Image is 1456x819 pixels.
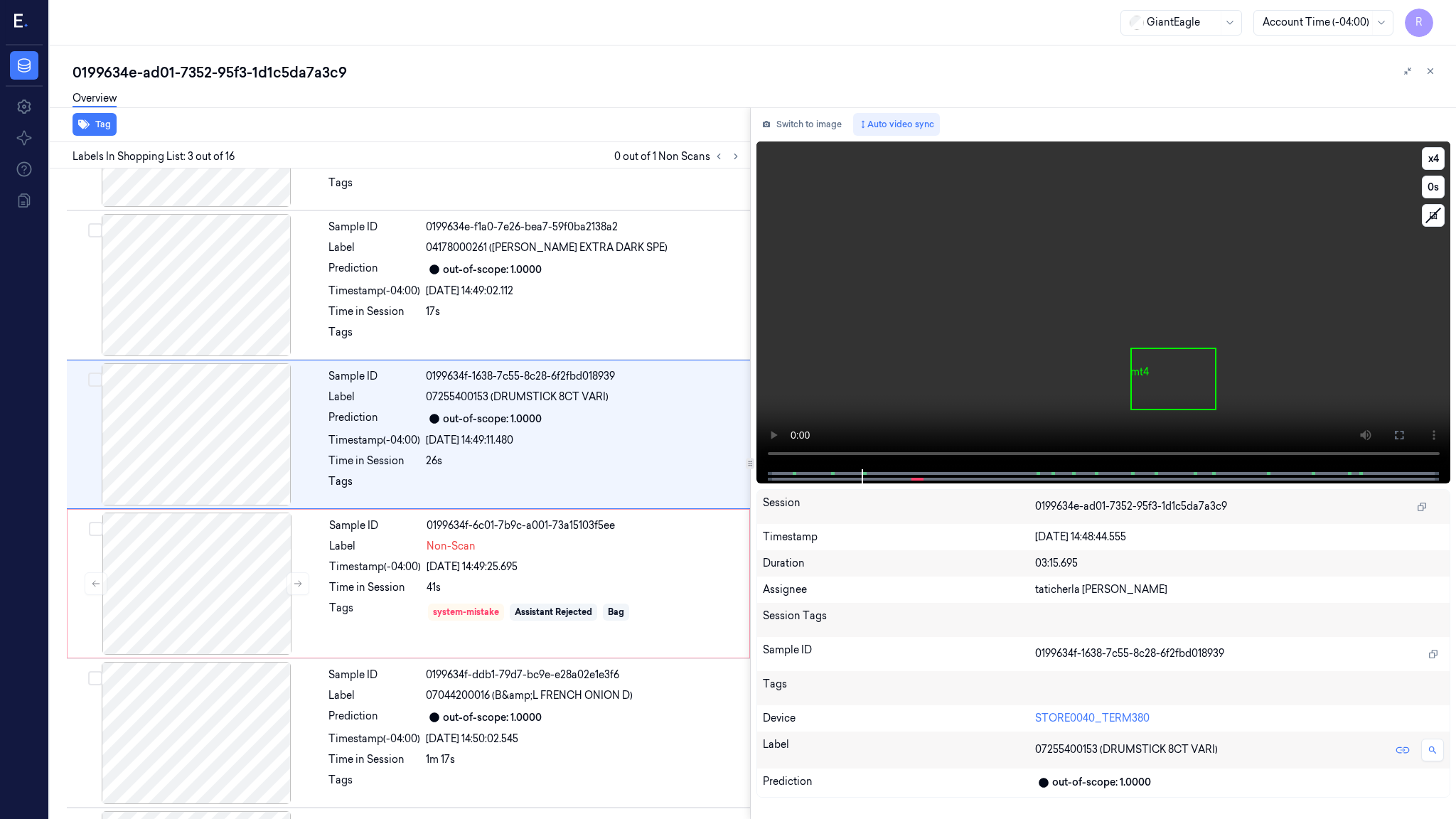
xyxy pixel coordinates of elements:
[426,240,668,255] span: 04178000261 ([PERSON_NAME] EXTRA DARK SPE)
[328,369,420,384] div: Sample ID
[329,601,421,623] div: Tags
[426,433,742,448] div: [DATE] 14:49:11.480
[328,220,420,235] div: Sample ID
[1035,530,1444,545] div: [DATE] 14:48:44.555
[73,149,235,164] span: Labels In Shopping List: 3 out of 16
[853,113,940,136] button: Auto video sync
[1052,775,1151,790] div: out-of-scope: 1.0000
[426,454,742,469] div: 26s
[763,737,1035,763] div: Label
[328,176,420,198] div: Tags
[73,63,1445,82] div: 0199634e-ad01-7352-95f3-1d1c5da7a3c9
[88,671,102,685] button: Select row
[1422,176,1445,198] button: 0s
[763,582,1035,597] div: Assignee
[426,220,742,235] div: 0199634e-f1a0-7e26-bea7-59f0ba2138a2
[328,433,420,448] div: Timestamp (-04:00)
[427,580,741,595] div: 41s
[608,606,624,619] div: Bag
[426,369,742,384] div: 0199634f-1638-7c55-8c28-6f2fbd018939
[73,113,117,136] button: Tag
[328,752,420,767] div: Time in Session
[763,677,1035,700] div: Tags
[1405,9,1433,37] button: R
[515,606,592,619] div: Assistant Rejected
[426,304,742,319] div: 17s
[763,643,1035,665] div: Sample ID
[614,148,744,165] span: 0 out of 1 Non Scans
[328,474,420,497] div: Tags
[329,580,421,595] div: Time in Session
[328,709,420,726] div: Prediction
[426,390,609,405] span: 07255400153 (DRUMSTICK 8CT VARI)
[433,606,499,619] div: system-mistake
[88,223,102,237] button: Select row
[427,539,476,554] span: Non-Scan
[763,530,1035,545] div: Timestamp
[426,688,633,703] span: 07044200016 (B&amp;L FRENCH ONION D)
[328,304,420,319] div: Time in Session
[426,732,742,746] div: [DATE] 14:50:02.545
[1035,582,1444,597] div: taticherla [PERSON_NAME]
[1035,742,1218,757] span: 07255400153 (DRUMSTICK 8CT VARI)
[426,284,742,299] div: [DATE] 14:49:02.112
[427,560,741,574] div: [DATE] 14:49:25.695
[328,688,420,703] div: Label
[1035,646,1224,661] span: 0199634f-1638-7c55-8c28-6f2fbd018939
[328,240,420,255] div: Label
[443,710,542,725] div: out-of-scope: 1.0000
[328,261,420,278] div: Prediction
[328,284,420,299] div: Timestamp (-04:00)
[426,752,742,767] div: 1m 17s
[763,556,1035,571] div: Duration
[328,454,420,469] div: Time in Session
[1035,556,1444,571] div: 03:15.695
[756,113,847,136] button: Switch to image
[89,522,103,536] button: Select row
[427,518,741,533] div: 0199634f-6c01-7b9c-a001-73a15103f5ee
[763,496,1035,518] div: Session
[1422,147,1445,170] button: x4
[763,711,1035,726] div: Device
[763,774,1035,791] div: Prediction
[328,390,420,405] div: Label
[329,539,421,554] div: Label
[73,91,117,107] a: Overview
[329,518,421,533] div: Sample ID
[328,325,420,348] div: Tags
[443,262,542,277] div: out-of-scope: 1.0000
[426,668,742,682] div: 0199634f-ddb1-79d7-bc9e-e28a02e1e3f6
[328,410,420,427] div: Prediction
[443,412,542,427] div: out-of-scope: 1.0000
[328,732,420,746] div: Timestamp (-04:00)
[328,668,420,682] div: Sample ID
[329,560,421,574] div: Timestamp (-04:00)
[88,373,102,387] button: Select row
[328,773,420,796] div: Tags
[1035,499,1227,514] span: 0199634e-ad01-7352-95f3-1d1c5da7a3c9
[763,609,1035,631] div: Session Tags
[1035,711,1444,726] div: STORE0040_TERM380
